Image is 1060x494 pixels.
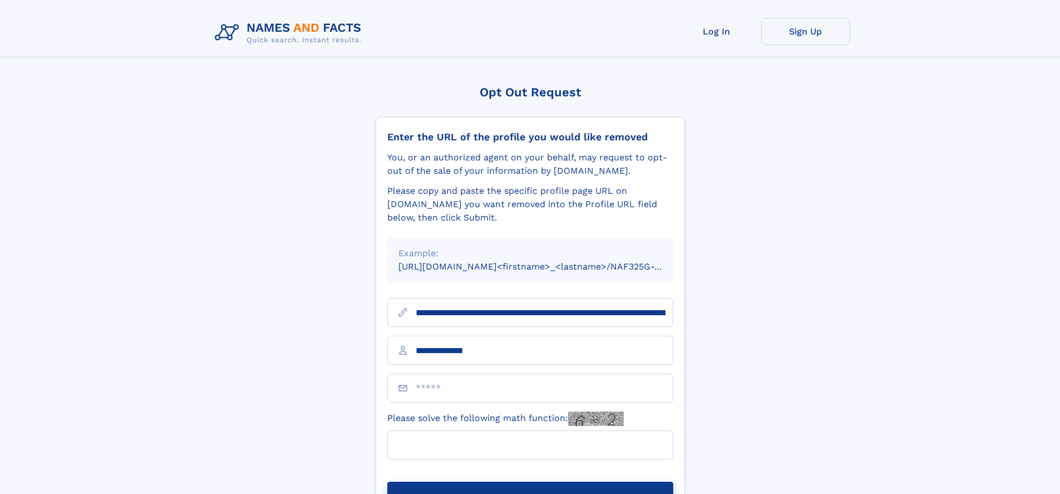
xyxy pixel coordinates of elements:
img: Logo Names and Facts [210,18,371,48]
small: [URL][DOMAIN_NAME]<firstname>_<lastname>/NAF325G-xxxxxxxx [398,261,694,272]
div: Opt Out Request [376,85,685,99]
div: You, or an authorized agent on your behalf, may request to opt-out of the sale of your informatio... [387,151,673,178]
div: Example: [398,247,662,260]
label: Please solve the following math function: [387,412,624,426]
div: Enter the URL of the profile you would like removed [387,131,673,143]
a: Log In [672,18,761,45]
a: Sign Up [761,18,850,45]
div: Please copy and paste the specific profile page URL on [DOMAIN_NAME] you want removed into the Pr... [387,184,673,224]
